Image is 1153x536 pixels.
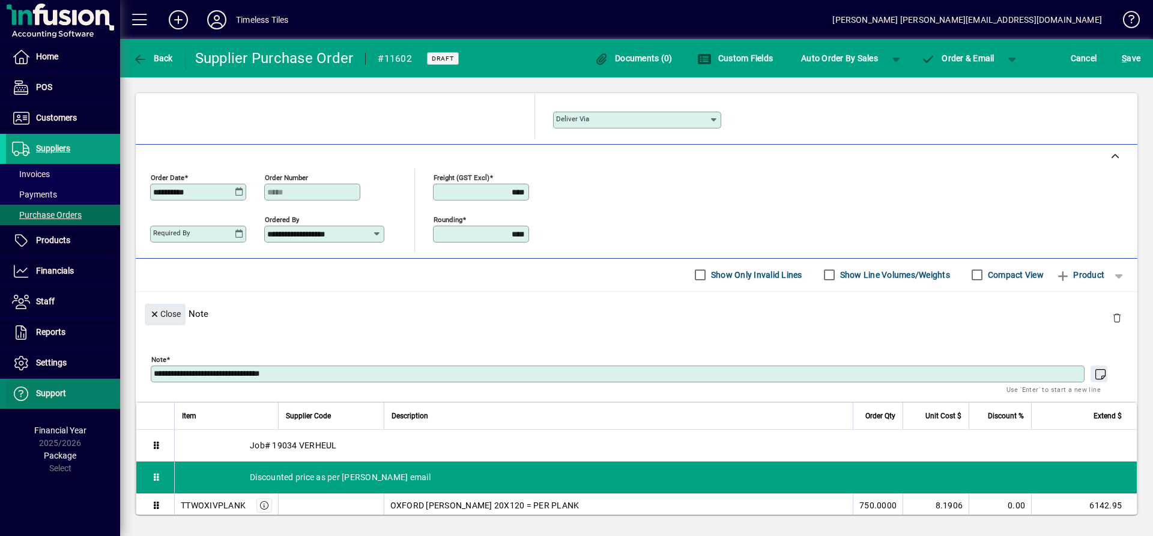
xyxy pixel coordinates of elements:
[36,52,58,61] span: Home
[120,47,186,69] app-page-header-button: Back
[181,499,246,511] div: TTWOXIVPLANK
[925,409,961,423] span: Unit Cost $
[36,266,74,276] span: Financials
[153,229,190,237] mat-label: Required by
[36,388,66,398] span: Support
[36,297,55,306] span: Staff
[592,47,676,69] button: Documents (0)
[36,82,52,92] span: POS
[136,292,1137,336] div: Note
[434,173,489,181] mat-label: Freight (GST excl)
[985,269,1044,281] label: Compact View
[432,55,454,62] span: Draft
[390,499,580,511] span: OXFORD [PERSON_NAME] 20X120 = PER PLANK
[36,235,70,245] span: Products
[6,226,120,256] a: Products
[175,430,1137,461] div: Job# 19034 VERHEUL
[1122,49,1140,68] span: ave
[709,269,802,281] label: Show Only Invalid Lines
[6,205,120,225] a: Purchase Orders
[595,53,673,63] span: Documents (0)
[142,308,189,319] app-page-header-button: Close
[12,169,50,179] span: Invoices
[182,409,196,423] span: Item
[694,47,776,69] button: Custom Fields
[36,143,70,153] span: Suppliers
[1050,264,1110,286] button: Product
[832,10,1102,29] div: [PERSON_NAME] [PERSON_NAME][EMAIL_ADDRESS][DOMAIN_NAME]
[1068,47,1100,69] button: Cancel
[12,190,57,199] span: Payments
[903,493,969,517] td: 8.1906
[265,173,308,181] mat-label: Order number
[150,304,181,324] span: Close
[1119,47,1143,69] button: Save
[198,9,236,31] button: Profile
[195,49,354,68] div: Supplier Purchase Order
[697,53,773,63] span: Custom Fields
[12,210,82,220] span: Purchase Orders
[1103,304,1131,333] button: Delete
[865,409,895,423] span: Order Qty
[6,287,120,317] a: Staff
[236,10,288,29] div: Timeless Tiles
[6,348,120,378] a: Settings
[6,379,120,409] a: Support
[6,103,120,133] a: Customers
[6,256,120,286] a: Financials
[1094,409,1122,423] span: Extend $
[915,47,1000,69] button: Order & Email
[6,42,120,72] a: Home
[801,49,878,68] span: Auto Order By Sales
[36,113,77,122] span: Customers
[1031,493,1137,517] td: 6142.95
[133,53,173,63] span: Back
[1122,53,1127,63] span: S
[145,304,186,325] button: Close
[6,318,120,348] a: Reports
[853,493,903,517] td: 750.0000
[175,462,1137,493] div: Discounted price as per [PERSON_NAME] email
[988,409,1024,423] span: Discount %
[434,215,462,223] mat-label: Rounding
[36,358,67,367] span: Settings
[265,215,299,223] mat-label: Ordered by
[130,47,176,69] button: Back
[969,493,1031,517] td: 0.00
[34,426,86,435] span: Financial Year
[1056,265,1104,285] span: Product
[921,53,994,63] span: Order & Email
[286,409,331,423] span: Supplier Code
[36,327,65,337] span: Reports
[44,451,76,460] span: Package
[151,173,184,181] mat-label: Order date
[151,355,166,363] mat-label: Note
[6,184,120,205] a: Payments
[556,115,589,123] mat-label: Deliver via
[1006,382,1101,396] mat-hint: Use 'Enter' to start a new line
[1103,312,1131,323] app-page-header-button: Delete
[838,269,950,281] label: Show Line Volumes/Weights
[795,47,884,69] button: Auto Order By Sales
[1114,2,1138,41] a: Knowledge Base
[159,9,198,31] button: Add
[392,409,428,423] span: Description
[378,49,412,68] div: #11602
[6,73,120,103] a: POS
[6,164,120,184] a: Invoices
[1071,49,1097,68] span: Cancel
